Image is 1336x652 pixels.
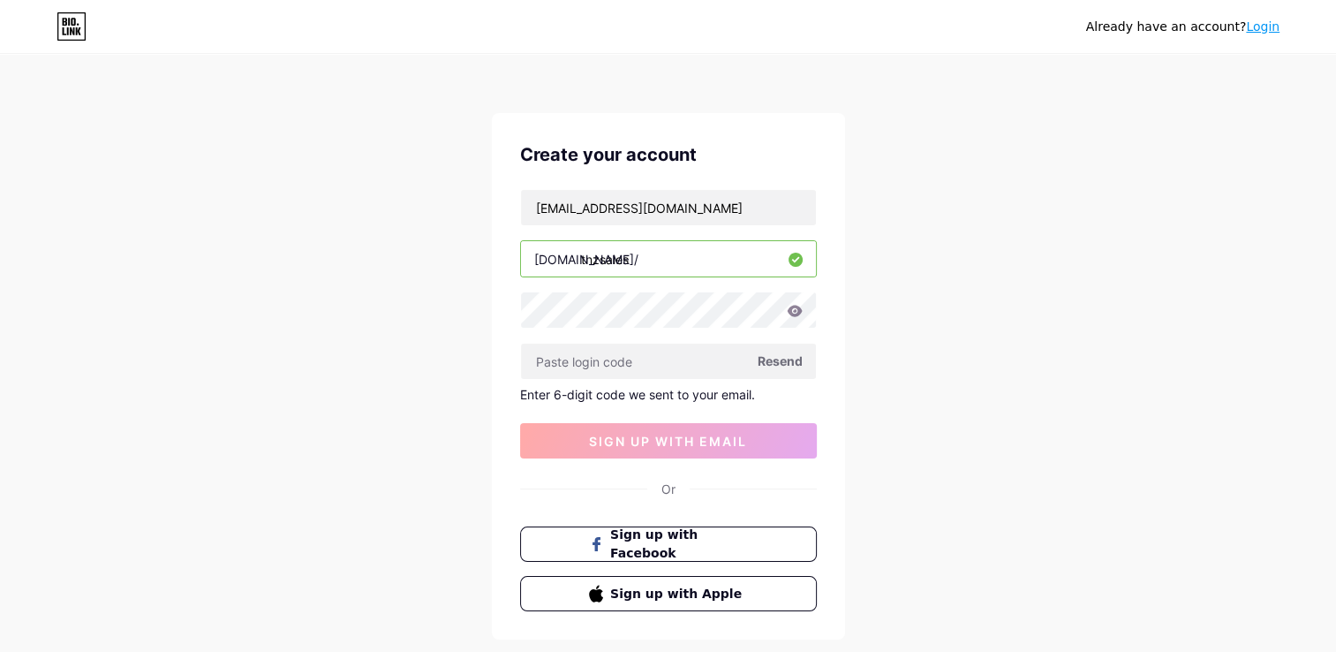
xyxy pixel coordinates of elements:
[589,434,747,449] span: sign up with email
[520,527,817,562] button: Sign up with Facebook
[520,387,817,402] div: Enter 6-digit code we sent to your email.
[534,250,638,269] div: [DOMAIN_NAME]/
[610,585,747,603] span: Sign up with Apple
[521,190,816,225] input: Email
[520,141,817,168] div: Create your account
[520,423,817,459] button: sign up with email
[610,526,747,563] span: Sign up with Facebook
[521,344,816,379] input: Paste login code
[661,480,676,498] div: Or
[1086,18,1279,36] div: Already have an account?
[520,576,817,611] button: Sign up with Apple
[1246,19,1279,34] a: Login
[521,241,816,277] input: username
[758,352,803,370] span: Resend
